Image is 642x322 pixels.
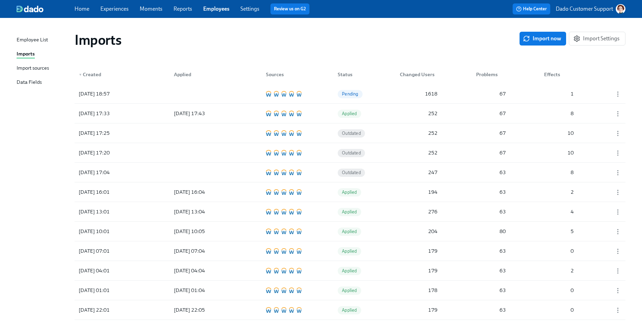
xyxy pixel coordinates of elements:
div: 80 [473,227,508,235]
div: Applied [171,70,230,79]
img: Workday [274,150,279,155]
div: 4 [541,208,576,216]
a: Employee List [17,36,69,44]
div: [DATE] 17:20 [76,149,138,157]
img: Workday [297,268,302,273]
a: [DATE] 17:20WorkdayWorkdayWorkdayWorkdayWorkdayWorkdayMicrosoft ExcelMicrosoft ExcelMicrosoft Exc... [75,143,625,163]
div: Imports [17,50,35,59]
img: Workday [266,150,271,155]
div: [DATE] 17:25 [76,129,138,137]
button: Import now [520,32,566,46]
div: Changed Users [397,68,440,81]
img: Workday [282,288,286,293]
div: 63 [473,306,508,314]
img: Workday [274,209,279,214]
div: [DATE] 16:04 [171,188,230,196]
div: [DATE] 22:01 [76,306,138,314]
span: Applied [338,209,361,214]
h1: Imports [75,32,121,48]
span: Applied [338,308,361,313]
div: 1 [541,90,576,98]
div: 63 [473,208,508,216]
div: Changed Users [397,70,440,79]
img: Workday [282,229,286,234]
div: [DATE] 17:25WorkdayWorkdayWorkdayWorkdayWorkdayWorkdayMicrosoft ExcelMicrosoft ExcelMicrosoft Exc... [75,123,625,143]
span: Outdated [338,150,365,155]
a: Home [75,6,89,12]
img: Workday [274,288,279,293]
span: Applied [338,111,361,116]
div: 1618 [397,90,440,98]
div: Created [76,70,138,79]
a: [DATE] 22:01[DATE] 22:05WorkdayWorkdayWorkdayWorkdayWorkdayWorkdayMicrosoft ExcelMicrosoft ExcelM... [75,300,625,320]
a: Moments [140,6,162,12]
div: Applied [168,68,230,81]
div: Status [332,68,367,81]
img: Workday [289,268,294,273]
div: [DATE] 04:01[DATE] 04:04WorkdayWorkdayWorkdayWorkdayWorkdayWorkdayMicrosoft ExcelMicrosoft ExcelM... [75,261,625,280]
img: Workday [289,130,294,136]
span: Applied [338,288,361,293]
span: ▼ [79,73,82,77]
div: [DATE] 16:01 [76,188,138,196]
img: Workday [289,248,294,254]
img: Workday [297,209,302,214]
img: Workday [297,288,302,293]
img: Workday [266,189,271,195]
div: 2 [541,188,576,196]
div: [DATE] 07:04 [171,247,230,255]
a: Reports [174,6,192,12]
span: Applied [338,249,361,254]
a: Import sources [17,64,69,73]
div: [DATE] 10:01[DATE] 10:05WorkdayWorkdayWorkdayWorkdayWorkdayWorkdayMicrosoft ExcelMicrosoft ExcelM... [75,222,625,241]
img: Workday [289,229,294,234]
img: Workday [266,307,271,313]
img: Workday [266,111,271,116]
img: Workday [282,209,286,214]
div: [DATE] 01:04 [171,286,230,294]
a: [DATE] 16:01[DATE] 16:04WorkdayWorkdayWorkdayWorkdayWorkdayWorkdayMicrosoft ExcelMicrosoft ExcelM... [75,182,625,202]
img: Workday [282,111,286,116]
img: Workday [289,170,294,175]
div: 8 [541,109,576,118]
img: Workday [289,150,294,155]
a: Settings [240,6,259,12]
img: Workday [274,248,279,254]
img: Workday [282,268,286,273]
div: Import sources [17,64,49,73]
div: [DATE] 13:01[DATE] 13:04WorkdayWorkdayWorkdayWorkdayWorkdayWorkdayMicrosoft ExcelMicrosoft ExcelM... [75,202,625,221]
img: Workday [274,307,279,313]
div: [DATE] 17:04WorkdayWorkdayWorkdayWorkdayWorkdayWorkdayMicrosoft ExcelMicrosoft ExcelMicrosoft Exc... [75,163,625,182]
div: ▼Created [76,68,138,81]
span: Outdated [338,170,365,175]
div: 2 [541,266,576,275]
div: [DATE] 17:43 [171,109,230,118]
img: Workday [266,229,271,234]
div: 179 [397,247,440,255]
img: Workday [266,248,271,254]
img: Workday [274,268,279,273]
a: [DATE] 07:01[DATE] 07:04WorkdayWorkdayWorkdayWorkdayWorkdayWorkdayMicrosoft ExcelMicrosoft ExcelM... [75,241,625,261]
div: 8 [541,168,576,177]
img: Workday [266,288,271,293]
div: 67 [473,90,508,98]
span: Applied [338,190,361,195]
div: 5 [541,227,576,235]
a: Data Fields [17,78,69,87]
div: [DATE] 18:57WorkdayWorkdayWorkdayWorkdayWorkdayWorkdayMicrosoft ExcelMicrosoft ExcelMicrosoft Exc... [75,84,625,103]
a: [DATE] 04:01[DATE] 04:04WorkdayWorkdayWorkdayWorkdayWorkdayWorkdayMicrosoft ExcelMicrosoft ExcelM... [75,261,625,281]
div: 63 [473,188,508,196]
img: Workday [266,170,271,175]
img: Workday [297,229,302,234]
div: [DATE] 10:01 [76,227,138,235]
img: Workday [282,307,286,313]
button: Import Settings [569,32,625,46]
button: Help Center [513,3,550,14]
img: Workday [266,209,271,214]
div: 179 [397,266,440,275]
div: Sources [260,68,302,81]
div: Problems [471,68,508,81]
span: Import Settings [575,35,620,42]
